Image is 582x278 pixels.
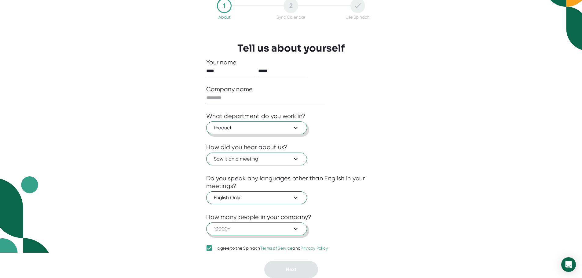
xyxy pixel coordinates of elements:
span: 10000+ [214,225,299,233]
span: Product [214,124,299,132]
span: English Only [214,194,299,201]
div: How many people in your company? [206,213,312,221]
span: Saw it on a meeting [214,155,299,163]
button: Product [206,121,307,134]
div: Company name [206,85,253,93]
div: How did you hear about us? [206,143,287,151]
h3: Tell us about yourself [237,42,345,54]
button: 10000+ [206,222,307,235]
div: I agree to the Spinach and [215,246,328,251]
div: Do you speak any languages other than English in your meetings? [206,175,376,190]
a: Terms of Service [260,246,293,251]
a: Privacy Policy [301,246,328,251]
button: Saw it on a meeting [206,153,307,165]
div: Use Spinach [346,15,370,20]
span: Next [286,266,296,272]
div: About [218,15,230,20]
button: Next [264,261,318,278]
div: Open Intercom Messenger [561,257,576,272]
button: English Only [206,191,307,204]
div: What department do you work in? [206,112,306,120]
div: Sync Calendar [276,15,305,20]
div: Your name [206,59,376,66]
